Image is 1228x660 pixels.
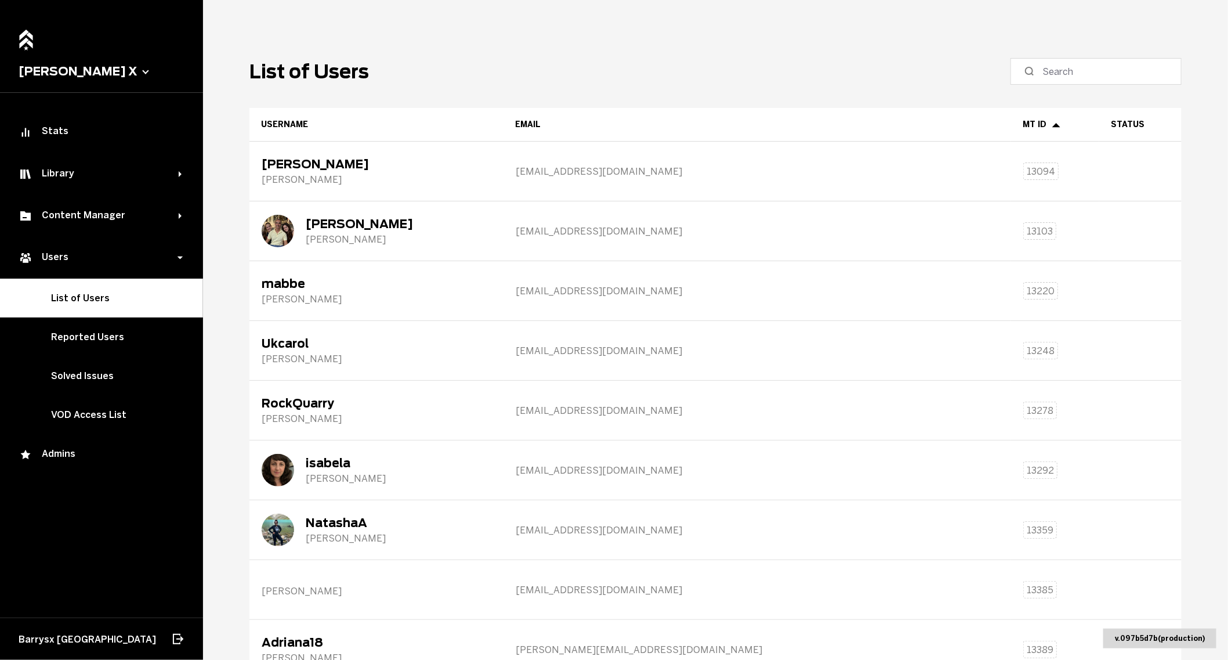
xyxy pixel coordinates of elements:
div: NatashaA [306,516,386,530]
div: Library [19,167,179,181]
div: [PERSON_NAME] [262,586,342,597]
div: Ukcarol [262,337,342,351]
img: NatashaA [262,514,294,546]
span: 13359 [1027,525,1053,536]
th: Toggle SortBy [249,108,503,142]
tr: [PERSON_NAME][PERSON_NAME][EMAIL_ADDRESS][DOMAIN_NAME]13094 [249,142,1182,201]
span: 13292 [1027,465,1054,476]
div: [PERSON_NAME] [306,473,386,484]
span: [EMAIL_ADDRESS][DOMAIN_NAME] [516,286,682,297]
div: Adriana18 [262,636,342,650]
span: 13385 [1027,585,1053,596]
div: Stats [19,125,184,139]
button: [PERSON_NAME] X [19,64,184,78]
tr: isabelaisabela[PERSON_NAME][EMAIL_ADDRESS][DOMAIN_NAME]13292 [249,441,1182,500]
th: Status [1099,108,1182,142]
span: [EMAIL_ADDRESS][DOMAIN_NAME] [516,166,682,177]
h1: List of Users [249,60,369,83]
span: 13220 [1027,286,1055,297]
div: RockQuarry [262,396,342,410]
span: 13248 [1027,345,1055,356]
div: [PERSON_NAME] [262,174,369,185]
tr: mabbe[PERSON_NAME][EMAIL_ADDRESS][DOMAIN_NAME]13220 [249,261,1182,321]
span: 13094 [1027,166,1055,177]
div: Users [19,251,179,265]
div: [PERSON_NAME] [262,354,342,365]
span: [EMAIL_ADDRESS][DOMAIN_NAME] [516,405,682,416]
span: [EMAIL_ADDRESS][DOMAIN_NAME] [516,465,682,476]
div: isabela [306,456,386,470]
tr: RockQuarry[PERSON_NAME][EMAIL_ADDRESS][DOMAIN_NAME]13278 [249,381,1182,441]
input: Search [1042,64,1158,78]
div: Content Manager [19,209,179,223]
span: 13103 [1027,226,1053,237]
div: [PERSON_NAME] [306,533,386,544]
span: 13389 [1027,644,1053,655]
span: Barrysx [GEOGRAPHIC_DATA] [19,634,156,645]
span: [EMAIL_ADDRESS][DOMAIN_NAME] [516,585,682,596]
div: Admins [19,448,184,462]
th: Toggle SortBy [1011,108,1099,142]
tr: NatashaANatashaA[PERSON_NAME][EMAIL_ADDRESS][DOMAIN_NAME]13359 [249,500,1182,560]
div: MT ID [1023,120,1088,129]
div: mabbe [262,277,342,291]
div: [PERSON_NAME] [306,217,413,231]
div: [PERSON_NAME] [262,157,369,171]
span: 13278 [1027,405,1053,416]
button: Log out [165,626,190,652]
img: isabela [262,454,294,486]
div: v. 097b5d7b ( production ) [1103,629,1216,648]
tr: [PERSON_NAME][EMAIL_ADDRESS][DOMAIN_NAME]13385 [249,560,1182,620]
div: [PERSON_NAME] [262,413,342,424]
a: Home [16,23,37,48]
div: [PERSON_NAME] [306,234,413,245]
tr: Ukcarol[PERSON_NAME][EMAIL_ADDRESS][DOMAIN_NAME]13248 [249,321,1182,381]
tr: mbaaronson[PERSON_NAME][PERSON_NAME][EMAIL_ADDRESS][DOMAIN_NAME]13103 [249,201,1182,261]
div: [PERSON_NAME] [262,294,342,305]
th: Toggle SortBy [503,108,1011,142]
img: mbaaronson [262,215,294,247]
span: [EMAIL_ADDRESS][DOMAIN_NAME] [516,226,682,237]
span: [EMAIL_ADDRESS][DOMAIN_NAME] [516,345,682,356]
span: [PERSON_NAME][EMAIL_ADDRESS][DOMAIN_NAME] [516,644,762,655]
span: [EMAIL_ADDRESS][DOMAIN_NAME] [516,525,682,536]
